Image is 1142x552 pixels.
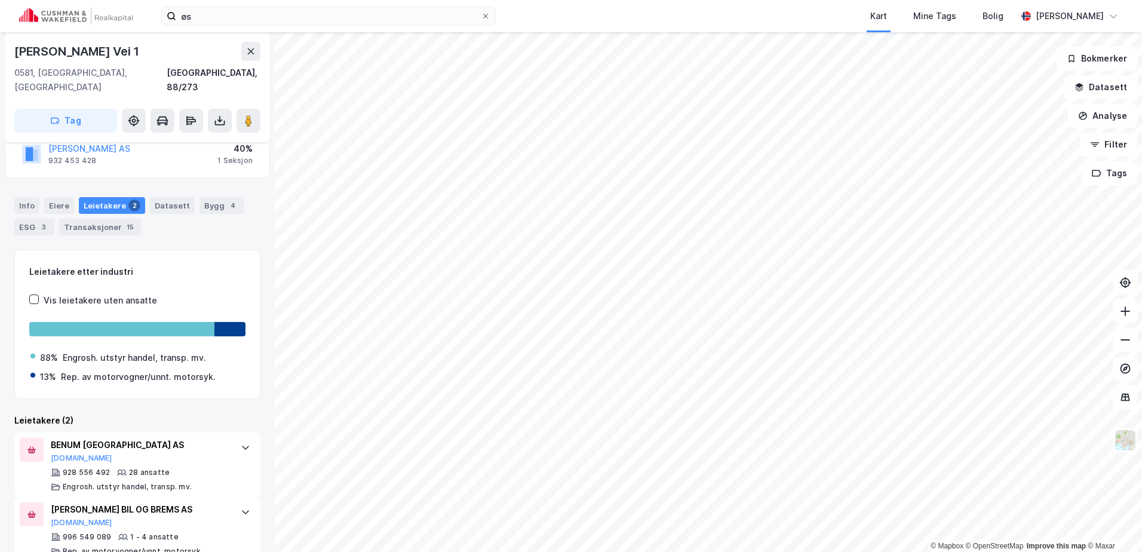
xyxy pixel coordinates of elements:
button: Analyse [1068,104,1137,128]
div: 88% [40,351,58,365]
button: [DOMAIN_NAME] [51,518,112,528]
div: Rep. av motorvogner/unnt. motorsyk. [61,370,216,384]
div: 0581, [GEOGRAPHIC_DATA], [GEOGRAPHIC_DATA] [14,66,167,94]
div: Bolig [983,9,1003,23]
div: Eiere [44,197,74,214]
img: Z [1114,429,1137,452]
div: 1 - 4 ansatte [130,532,179,542]
div: 928 556 492 [63,468,110,477]
div: 996 549 089 [63,532,111,542]
div: BENUM [GEOGRAPHIC_DATA] AS [51,438,229,452]
a: Mapbox [931,542,963,550]
button: Datasett [1064,75,1137,99]
div: Transaksjoner [59,219,141,235]
div: 4 [227,200,239,211]
button: Tag [14,109,117,133]
div: ESG [14,219,54,235]
div: 15 [124,221,136,233]
div: Datasett [150,197,195,214]
a: OpenStreetMap [966,542,1024,550]
div: [PERSON_NAME] BIL OG BREMS AS [51,502,229,517]
div: [GEOGRAPHIC_DATA], 88/273 [167,66,260,94]
div: [PERSON_NAME] Vei 1 [14,42,142,61]
div: Info [14,197,39,214]
div: Engrosh. utstyr handel, transp. mv. [63,482,192,492]
button: Bokmerker [1057,47,1137,70]
div: 40% [217,142,253,156]
div: [PERSON_NAME] [1036,9,1104,23]
img: cushman-wakefield-realkapital-logo.202ea83816669bd177139c58696a8fa1.svg [19,8,133,24]
div: 28 ansatte [129,468,170,477]
div: Leietakere etter industri [29,265,245,279]
div: Kontrollprogram for chat [1082,495,1142,552]
button: Tags [1082,161,1137,185]
a: Improve this map [1027,542,1086,550]
div: 13% [40,370,56,384]
button: Filter [1080,133,1137,157]
div: 3 [38,221,50,233]
button: [DOMAIN_NAME] [51,453,112,463]
div: Engrosh. utstyr handel, transp. mv. [63,351,206,365]
input: Søk på adresse, matrikkel, gårdeiere, leietakere eller personer [176,7,481,25]
div: Leietakere [79,197,145,214]
div: Leietakere (2) [14,413,260,428]
div: 932 453 428 [48,156,96,165]
div: Vis leietakere uten ansatte [44,293,157,308]
div: 2 [128,200,140,211]
div: Bygg [199,197,244,214]
div: 1 Seksjon [217,156,253,165]
div: Kart [870,9,887,23]
iframe: Chat Widget [1082,495,1142,552]
div: Mine Tags [913,9,956,23]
